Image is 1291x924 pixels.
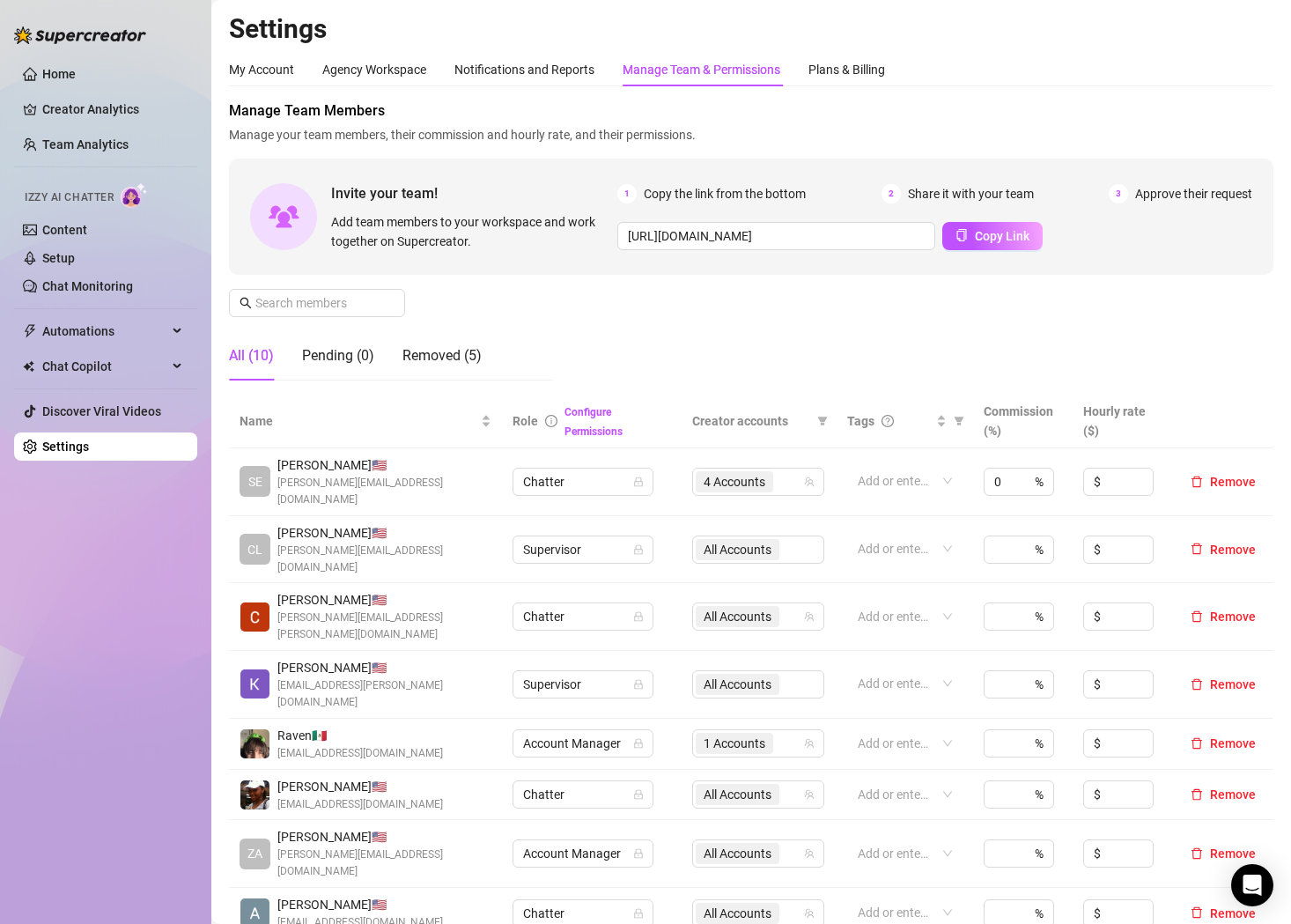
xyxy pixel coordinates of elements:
[248,472,262,492] span: SE
[277,475,491,508] span: [PERSON_NAME][EMAIL_ADDRESS][DOMAIN_NAME]
[696,903,779,924] span: All Accounts
[23,324,37,338] span: thunderbolt
[1184,784,1263,805] button: Remove
[704,904,771,923] span: All Accounts
[545,415,557,427] span: info-circle
[633,848,644,859] span: lock
[25,189,114,206] span: Izzy AI Chatter
[42,317,167,345] span: Automations
[277,610,491,643] span: [PERSON_NAME][EMAIL_ADDRESS][PERSON_NAME][DOMAIN_NAME]
[696,843,779,864] span: All Accounts
[704,472,765,492] span: 4 Accounts
[240,669,269,699] img: Kara Krueger
[1184,539,1263,560] button: Remove
[42,279,133,293] a: Chat Monitoring
[247,844,262,863] span: ZA
[229,12,1273,46] h2: Settings
[633,611,644,622] span: lock
[277,895,443,914] span: [PERSON_NAME] 🇺🇸
[696,606,779,627] span: All Accounts
[975,229,1029,243] span: Copy Link
[1135,184,1252,203] span: Approve their request
[23,360,34,373] img: Chat Copilot
[1191,788,1203,801] span: delete
[1184,674,1263,695] button: Remove
[808,60,885,79] div: Plans & Billing
[804,908,815,919] span: team
[42,95,183,123] a: Creator Analytics
[247,540,262,559] span: CL
[644,184,806,203] span: Copy the link from the bottom
[704,785,771,804] span: All Accounts
[42,67,76,81] a: Home
[42,404,161,418] a: Discover Viral Videos
[1210,677,1256,691] span: Remove
[277,658,491,677] span: [PERSON_NAME] 🇺🇸
[633,544,644,555] span: lock
[696,733,773,754] span: 1 Accounts
[523,603,643,630] span: Chatter
[302,345,374,366] div: Pending (0)
[1191,678,1203,691] span: delete
[882,184,901,203] span: 2
[1210,846,1256,861] span: Remove
[1184,471,1263,492] button: Remove
[42,440,89,454] a: Settings
[331,182,617,204] span: Invite your team!
[1073,395,1173,448] th: Hourly rate ($)
[955,229,968,241] span: copy
[277,677,491,711] span: [EMAIL_ADDRESS][PERSON_NAME][DOMAIN_NAME]
[229,60,294,79] div: My Account
[1184,733,1263,754] button: Remove
[523,536,643,563] span: Supervisor
[1210,787,1256,802] span: Remove
[564,406,623,438] a: Configure Permissions
[1231,864,1273,906] div: Open Intercom Messenger
[14,26,146,44] img: logo-BBDzfeDw.svg
[229,100,1273,122] span: Manage Team Members
[804,789,815,800] span: team
[1184,903,1263,924] button: Remove
[1210,543,1256,557] span: Remove
[704,844,771,863] span: All Accounts
[908,184,1034,203] span: Share it with your team
[1210,475,1256,489] span: Remove
[633,477,644,487] span: lock
[322,60,426,79] div: Agency Workspace
[617,184,637,203] span: 1
[633,789,644,800] span: lock
[277,455,491,475] span: [PERSON_NAME] 🇺🇸
[1210,610,1256,624] span: Remove
[240,729,269,758] img: Raven
[692,411,811,431] span: Creator accounts
[804,477,815,487] span: team
[1109,184,1128,203] span: 3
[1191,476,1203,488] span: delete
[1210,736,1256,750] span: Remove
[454,60,594,79] div: Notifications and Reports
[42,223,87,237] a: Content
[277,726,443,745] span: Raven 🇲🇽
[277,777,443,796] span: [PERSON_NAME] 🇺🇸
[954,416,964,426] span: filter
[513,414,538,428] span: Role
[42,352,167,381] span: Chat Copilot
[1184,606,1263,627] button: Remove
[696,784,779,805] span: All Accounts
[847,411,874,431] span: Tags
[950,408,968,434] span: filter
[973,395,1073,448] th: Commission (%)
[523,781,643,808] span: Chatter
[277,543,491,576] span: [PERSON_NAME][EMAIL_ADDRESS][DOMAIN_NAME]
[42,137,129,152] a: Team Analytics
[1184,843,1263,864] button: Remove
[255,293,380,313] input: Search members
[623,60,780,79] div: Manage Team & Permissions
[804,738,815,749] span: team
[523,469,643,495] span: Chatter
[402,345,482,366] div: Removed (5)
[704,734,765,753] span: 1 Accounts
[633,679,644,690] span: lock
[1191,737,1203,750] span: delete
[277,827,491,846] span: [PERSON_NAME] 🇺🇸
